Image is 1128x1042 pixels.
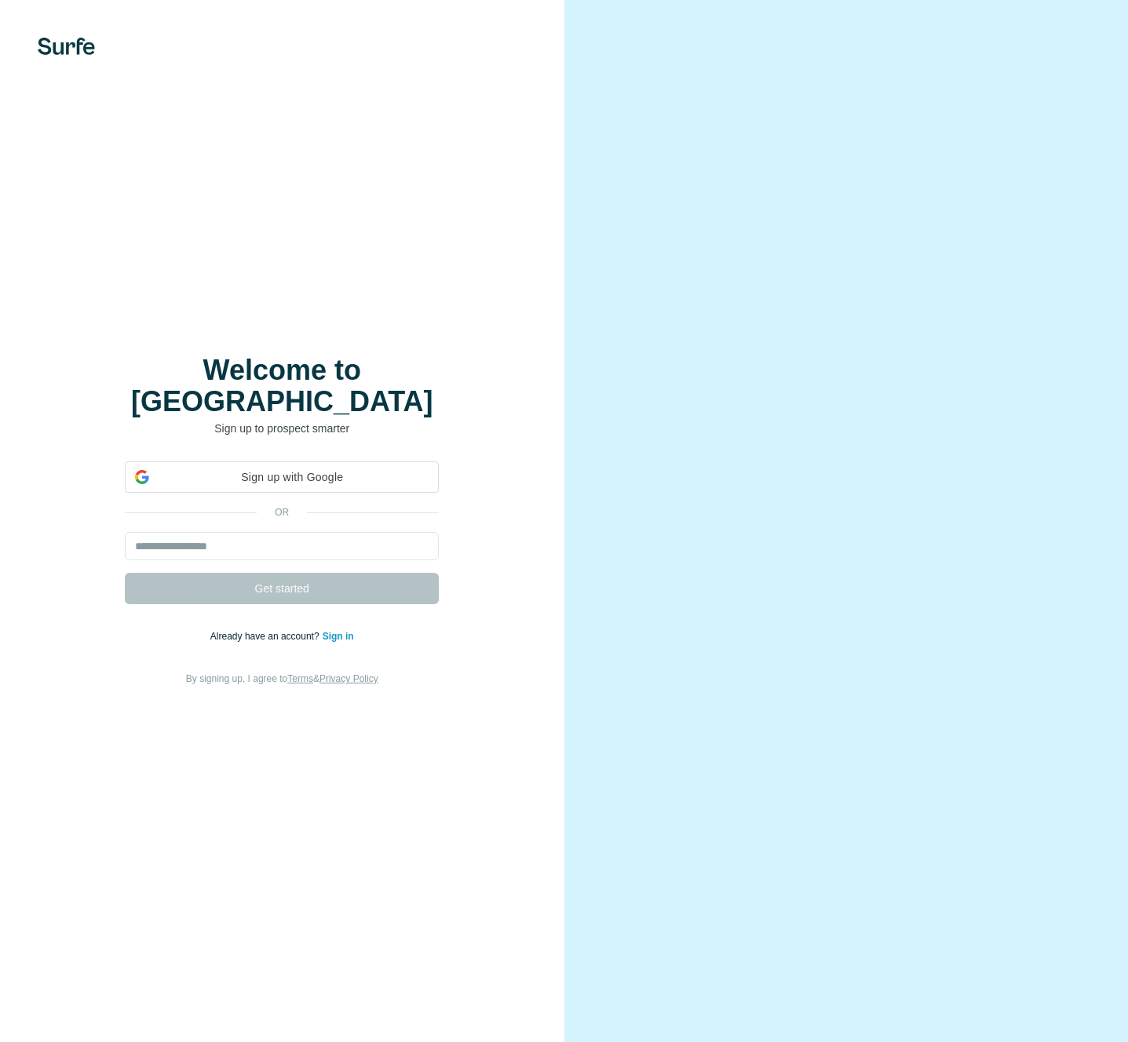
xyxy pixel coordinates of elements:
[125,421,439,436] p: Sign up to prospect smarter
[125,355,439,417] h1: Welcome to [GEOGRAPHIC_DATA]
[186,673,378,684] span: By signing up, I agree to &
[257,505,307,519] p: or
[210,631,323,642] span: Already have an account?
[38,38,95,55] img: Surfe's logo
[287,673,313,684] a: Terms
[323,631,354,642] a: Sign in
[125,461,439,493] div: Sign up with Google
[319,673,378,684] a: Privacy Policy
[155,469,429,486] span: Sign up with Google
